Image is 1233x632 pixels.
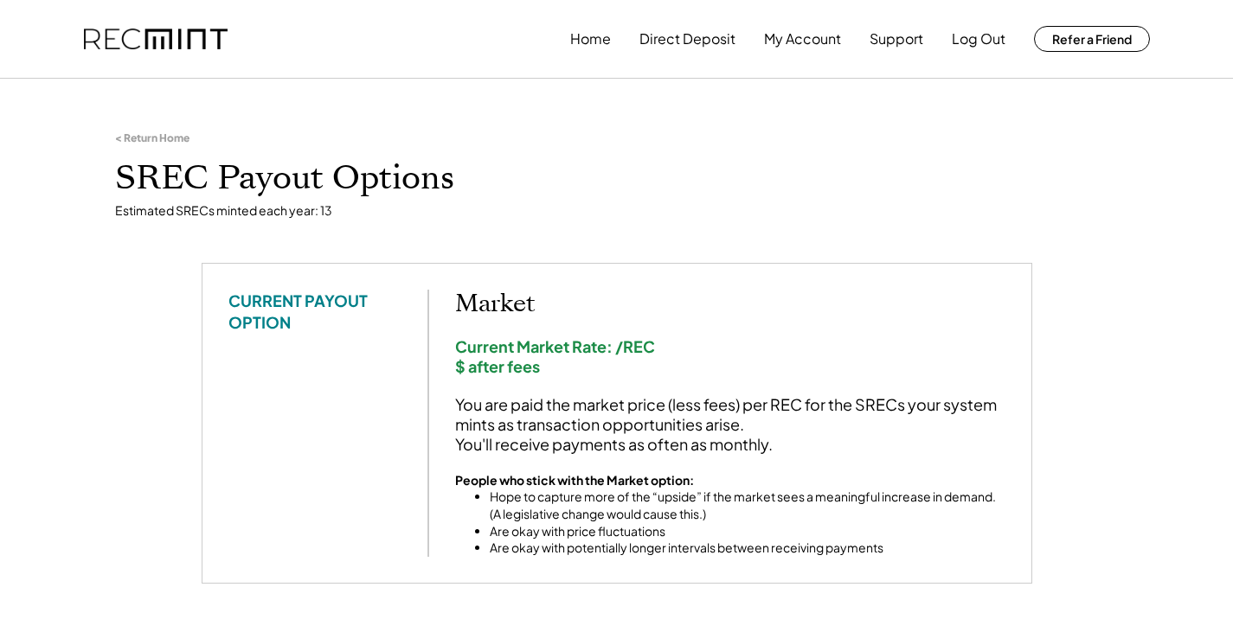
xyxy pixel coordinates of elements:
[764,22,841,56] button: My Account
[115,202,1119,220] div: Estimated SRECs minted each year: 13
[455,472,694,488] strong: People who stick with the Market option:
[115,158,1119,199] h1: SREC Payout Options
[1034,26,1150,52] button: Refer a Friend
[455,336,1005,377] div: Current Market Rate: /REC $ after fees
[228,290,401,333] div: CURRENT PAYOUT OPTION
[490,488,1005,522] li: Hope to capture more of the “upside” if the market sees a meaningful increase in demand. (A legis...
[490,523,1005,540] li: Are okay with price fluctuations
[115,131,189,145] div: < Return Home
[952,22,1005,56] button: Log Out
[455,394,1005,455] div: You are paid the market price (less fees) per REC for the SRECs your system mints as transaction ...
[639,22,735,56] button: Direct Deposit
[490,539,1005,557] li: Are okay with potentially longer intervals between receiving payments
[870,22,923,56] button: Support
[570,22,611,56] button: Home
[455,290,1005,319] h2: Market
[84,29,228,50] img: recmint-logotype%403x.png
